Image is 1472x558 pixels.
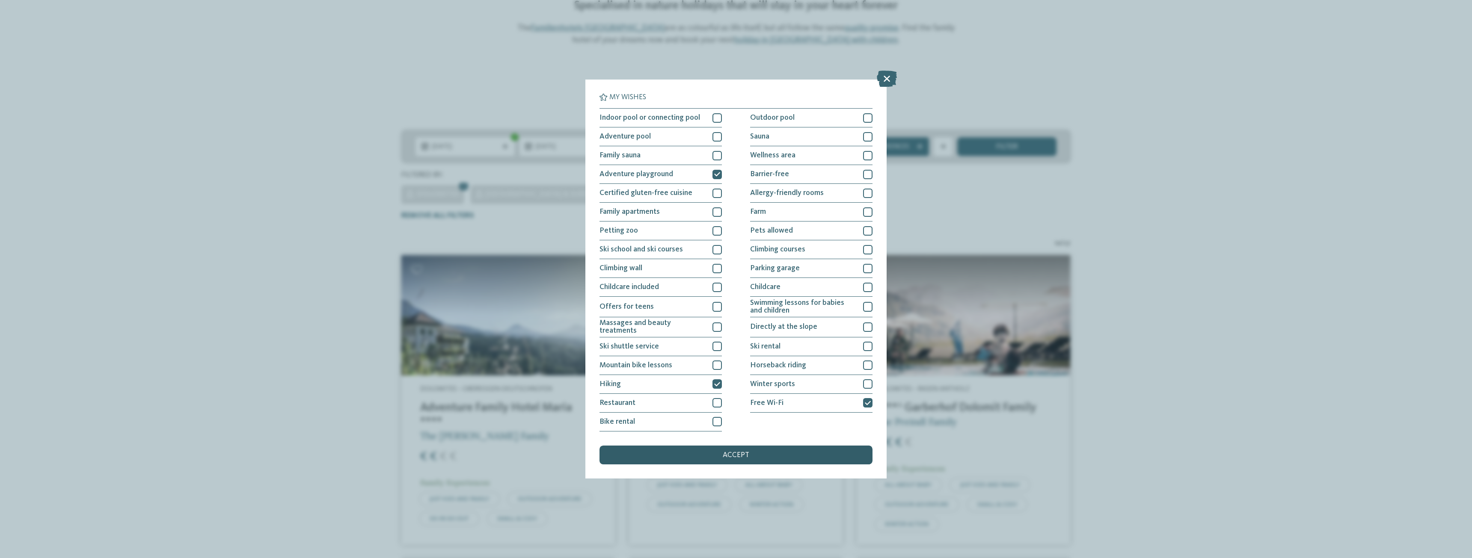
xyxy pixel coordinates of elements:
[599,171,673,178] span: Adventure playground
[750,246,805,254] span: Climbing courses
[599,303,654,311] span: Offers for teens
[750,381,795,388] span: Winter sports
[599,227,638,235] span: Petting zoo
[599,343,659,351] span: Ski shuttle service
[599,265,642,272] span: Climbing wall
[723,452,749,459] span: accept
[750,323,817,331] span: Directly at the slope
[750,265,800,272] span: Parking garage
[750,343,781,351] span: Ski rental
[750,189,824,197] span: Allergy-friendly rooms
[599,133,651,141] span: Adventure pool
[599,283,659,291] span: Childcare included
[750,399,783,407] span: Free Wi-Fi
[609,94,646,101] span: My wishes
[750,283,781,291] span: Childcare
[750,227,793,235] span: Pets allowed
[599,362,672,369] span: Mountain bike lessons
[599,246,683,254] span: Ski school and ski courses
[750,362,806,369] span: Horseback riding
[599,319,706,334] span: Massages and beauty treatments
[599,114,700,122] span: Indoor pool or connecting pool
[750,114,795,122] span: Outdoor pool
[750,152,795,159] span: Wellness area
[750,171,789,178] span: Barrier-free
[599,381,621,388] span: Hiking
[599,399,635,407] span: Restaurant
[599,418,635,426] span: Bike rental
[599,152,641,159] span: Family sauna
[750,208,766,216] span: Farm
[599,208,660,216] span: Family apartments
[750,299,856,314] span: Swimming lessons for babies and children
[750,133,769,141] span: Sauna
[599,189,692,197] span: Certified gluten-free cuisine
